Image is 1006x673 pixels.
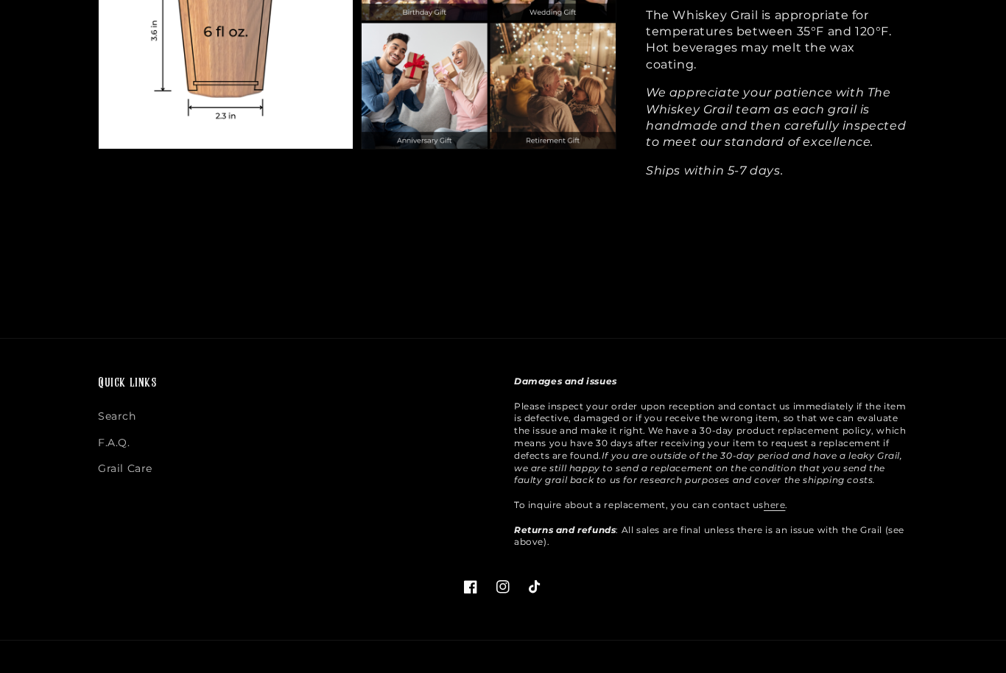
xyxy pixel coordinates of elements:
a: Search [98,407,136,429]
a: F.A.Q. [98,430,130,456]
em: Ships within 5-7 days. [646,163,783,177]
a: Grail Care [98,456,152,482]
a: here [764,499,785,510]
span: The Whiskey Grail is appropriate for temperatures between 35°F and 120°F. Hot beverages may melt ... [646,8,892,71]
p: Please inspect your order upon reception and contact us immediately if the item is defective, dam... [514,376,908,549]
h2: Quick links [98,376,492,392]
em: We appreciate your patience with The Whiskey Grail team as each grail is handmade and then carefu... [646,85,906,149]
em: If you are outside of the 30-day period and have a leaky Grail, we are still happy to send a repl... [514,450,903,486]
strong: Returns and refunds [514,524,616,535]
strong: Damages and issues [514,376,617,387]
iframe: Product reviews widget [105,216,901,301]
